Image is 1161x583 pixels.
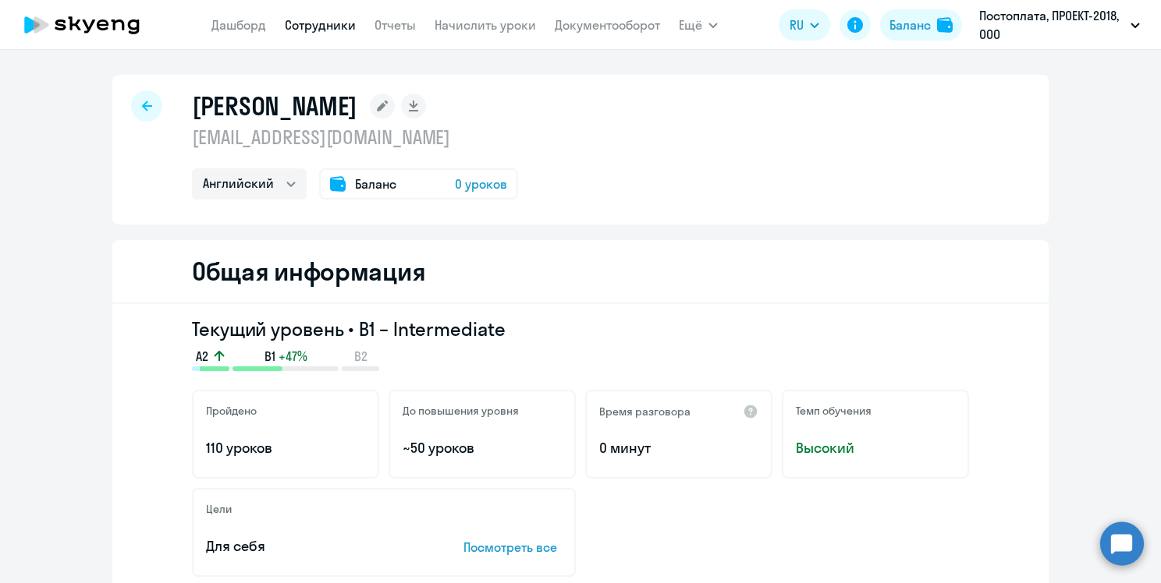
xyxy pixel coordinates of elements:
button: RU [779,9,830,41]
p: ~50 уроков [403,438,562,458]
button: Ещё [679,9,718,41]
button: Балансbalance [880,9,962,41]
h5: Цели [206,502,232,516]
h3: Текущий уровень • B1 – Intermediate [192,316,969,341]
span: A2 [196,348,208,365]
a: Дашборд [211,17,266,33]
p: 110 уроков [206,438,365,458]
span: B2 [354,348,367,365]
p: [EMAIL_ADDRESS][DOMAIN_NAME] [192,125,518,150]
h5: Темп обучения [796,404,872,418]
span: +47% [279,348,307,365]
a: Начислить уроки [435,17,536,33]
span: Высокий [796,438,955,458]
span: B1 [265,348,275,365]
div: Баланс [889,16,931,34]
img: balance [937,17,953,33]
p: Посмотреть все [463,538,562,556]
h5: До повышения уровня [403,404,519,418]
h1: [PERSON_NAME] [192,90,357,122]
p: Для себя [206,536,415,556]
button: Постоплата, ПРОЕКТ-2018, ООО [971,6,1148,44]
h5: Время разговора [599,405,691,419]
h2: Общая информация [192,256,425,287]
p: Постоплата, ПРОЕКТ-2018, ООО [979,6,1124,44]
span: RU [790,16,804,34]
span: Ещё [679,16,702,34]
p: 0 минут [599,438,758,458]
h5: Пройдено [206,404,257,418]
span: 0 уроков [455,175,507,193]
a: Сотрудники [285,17,356,33]
span: Баланс [355,175,396,193]
a: Документооборот [555,17,660,33]
a: Отчеты [375,17,416,33]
